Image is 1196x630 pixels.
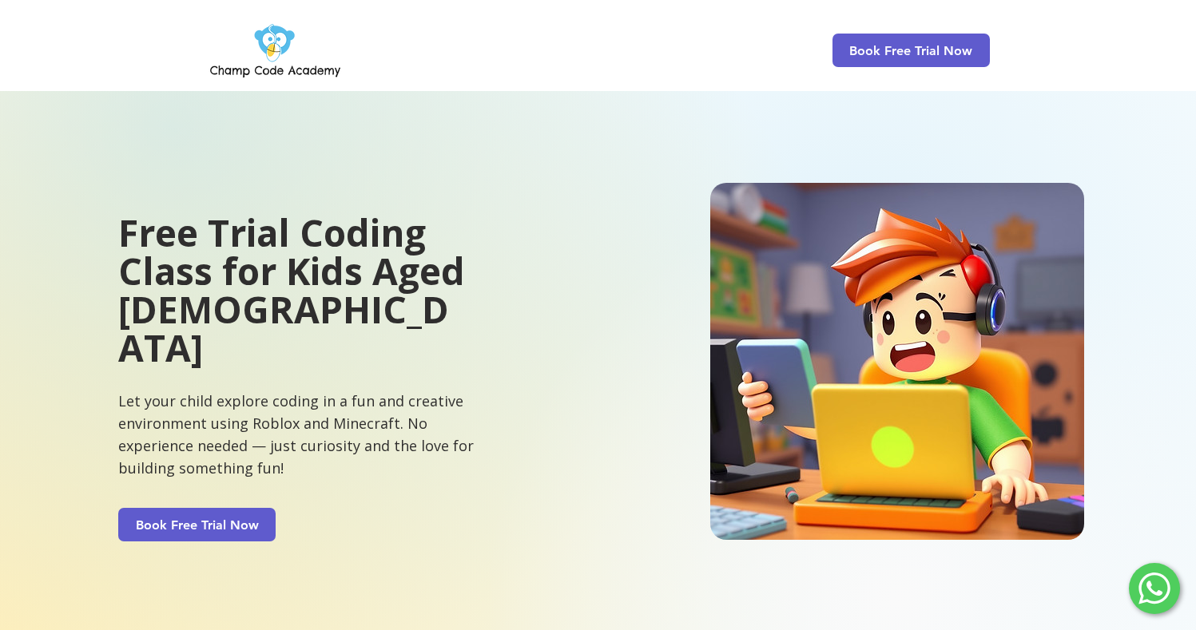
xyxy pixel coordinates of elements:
a: Book Free Trial Now [832,34,990,67]
img: children learning coding, 3d cartoon, roblox.jpg [710,183,1084,540]
span: Free Trial Coding Class for Kids Aged [DEMOGRAPHIC_DATA] [118,208,465,372]
img: Champ Code Academy Logo PNG.png [207,19,344,81]
span: Book Free Trial Now [136,517,259,533]
span: Book Free Trial Now [849,43,972,58]
a: Book Free Trial Now [118,508,276,541]
span: Let your child explore coding in a fun and creative environment using Roblox and Minecraft. No ex... [118,391,474,477]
